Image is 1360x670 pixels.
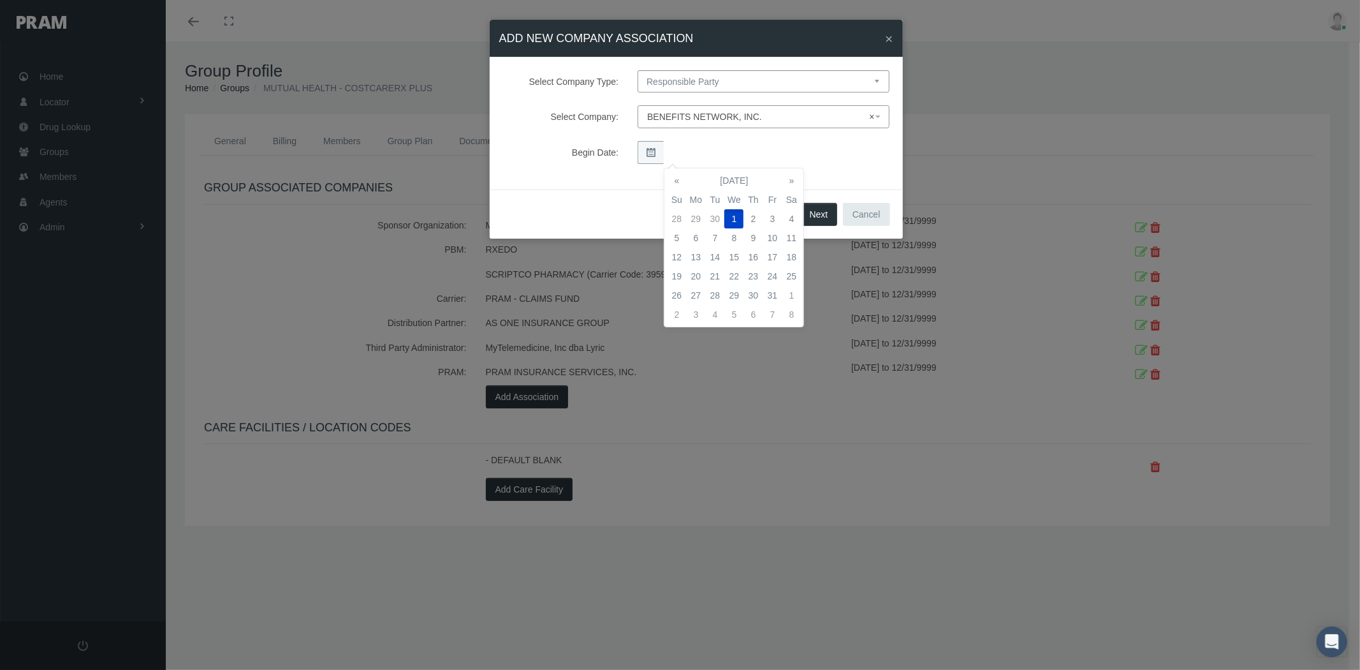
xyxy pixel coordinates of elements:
[724,248,743,267] td: 15
[782,267,801,286] td: 25
[667,286,686,305] td: 26
[782,305,801,324] td: 8
[782,248,801,267] td: 18
[686,267,705,286] td: 20
[493,105,629,128] label: Select Company:
[1317,627,1347,657] div: Open Intercom Messenger
[705,267,724,286] td: 21
[667,228,686,248] td: 5
[705,228,724,248] td: 7
[493,70,629,93] label: Select Company Type:
[686,305,705,324] td: 3
[638,105,889,128] span: BENEFITS NETWORK, INC.
[705,190,724,209] th: Tu
[493,141,629,164] label: Begin Date:
[743,305,763,324] td: 6
[763,190,782,209] th: Fr
[686,228,705,248] td: 6
[743,190,763,209] th: Th
[705,305,724,324] td: 4
[667,248,686,267] td: 12
[686,248,705,267] td: 13
[800,203,838,226] button: Next
[782,286,801,305] td: 1
[743,286,763,305] td: 30
[705,286,724,305] td: 28
[686,209,705,228] td: 29
[499,29,694,47] h4: ADD NEW COMPANY ASSOCIATION
[705,209,724,228] td: 30
[763,228,782,248] td: 10
[763,305,782,324] td: 7
[667,171,686,190] th: «
[782,209,801,228] td: 4
[743,267,763,286] td: 23
[743,228,763,248] td: 9
[743,248,763,267] td: 16
[885,32,893,45] button: Close
[647,110,872,124] span: BENEFITS NETWORK, INC.
[705,248,724,267] td: 14
[782,228,801,248] td: 11
[686,190,705,209] th: Mo
[686,286,705,305] td: 27
[667,209,686,228] td: 28
[686,171,782,190] th: [DATE]
[869,110,879,124] span: ×
[763,267,782,286] td: 24
[667,190,686,209] th: Su
[724,305,743,324] td: 5
[724,286,743,305] td: 29
[724,267,743,286] td: 22
[724,190,743,209] th: We
[724,228,743,248] td: 8
[782,171,801,190] th: »
[782,190,801,209] th: Sa
[763,248,782,267] td: 17
[763,286,782,305] td: 31
[743,209,763,228] td: 2
[763,209,782,228] td: 3
[667,305,686,324] td: 2
[724,209,743,228] td: 1
[667,267,686,286] td: 19
[843,203,890,226] button: Cancel
[885,31,893,46] span: ×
